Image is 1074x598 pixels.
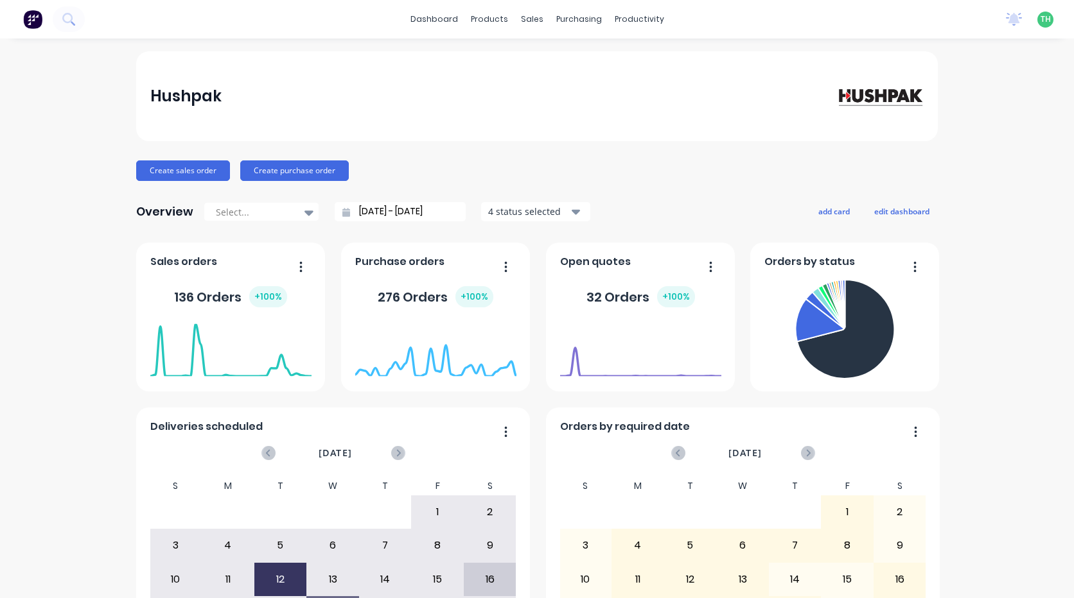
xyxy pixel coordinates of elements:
span: [DATE] [728,446,762,460]
div: 9 [464,529,516,561]
div: 16 [874,563,926,595]
div: 276 Orders [378,286,493,307]
div: F [821,477,874,495]
div: 6 [307,529,358,561]
div: 12 [255,563,306,595]
div: 10 [150,563,202,595]
div: 5 [665,529,716,561]
div: + 100 % [249,286,287,307]
span: TH [1041,13,1051,25]
div: 11 [612,563,664,595]
div: 10 [560,563,612,595]
div: M [202,477,254,495]
div: 5 [255,529,306,561]
div: + 100 % [455,286,493,307]
span: Sales orders [150,254,217,269]
img: Factory [23,10,42,29]
div: 6 [717,529,768,561]
span: Deliveries scheduled [150,419,263,434]
div: sales [515,10,550,29]
div: 14 [360,563,411,595]
div: S [874,477,926,495]
div: Hushpak [150,83,222,109]
div: 12 [665,563,716,595]
button: add card [810,203,858,219]
div: 4 status selected [488,205,569,218]
div: 16 [464,563,516,595]
div: products [464,10,515,29]
div: 32 Orders [586,286,695,307]
div: 8 [822,529,873,561]
div: 8 [412,529,463,561]
button: Create purchase order [240,160,349,181]
img: Hushpak [834,85,924,107]
div: M [612,477,664,495]
div: 4 [612,529,664,561]
button: 4 status selected [481,202,590,221]
div: S [464,477,516,495]
div: Overview [136,199,193,225]
div: 7 [360,529,411,561]
div: F [411,477,464,495]
div: W [716,477,769,495]
div: T [359,477,412,495]
button: edit dashboard [866,203,938,219]
div: 3 [560,529,612,561]
button: Create sales order [136,160,230,181]
a: dashboard [404,10,464,29]
div: 15 [822,563,873,595]
div: 13 [307,563,358,595]
span: Purchase orders [355,254,445,269]
div: W [306,477,359,495]
div: 4 [202,529,254,561]
div: 14 [770,563,821,595]
div: 11 [202,563,254,595]
div: T [769,477,822,495]
div: 1 [412,496,463,528]
div: productivity [608,10,671,29]
div: S [150,477,202,495]
div: S [559,477,612,495]
div: 1 [822,496,873,528]
span: Orders by status [764,254,855,269]
span: Open quotes [560,254,631,269]
div: 2 [874,496,926,528]
div: 13 [717,563,768,595]
div: T [664,477,717,495]
div: purchasing [550,10,608,29]
div: 3 [150,529,202,561]
div: 9 [874,529,926,561]
span: [DATE] [319,446,352,460]
div: 2 [464,496,516,528]
div: 15 [412,563,463,595]
div: T [254,477,307,495]
div: 7 [770,529,821,561]
div: 136 Orders [174,286,287,307]
div: + 100 % [657,286,695,307]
